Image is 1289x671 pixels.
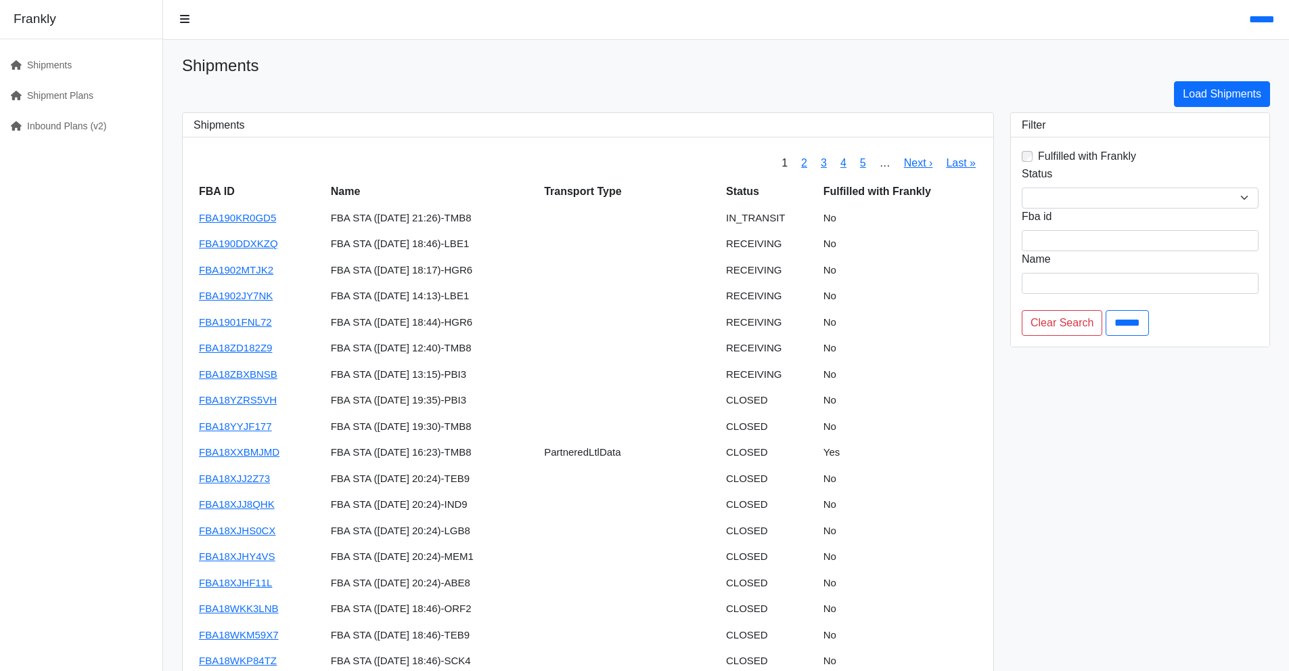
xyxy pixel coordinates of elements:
[818,544,982,570] td: No
[325,335,539,362] td: FBA STA ([DATE] 12:40)-TMB8
[325,492,539,518] td: FBA STA ([DATE] 20:24)-IND9
[721,362,818,388] td: RECEIVING
[325,205,539,232] td: FBA STA ([DATE] 21:26)-TMB8
[818,257,982,284] td: No
[325,231,539,257] td: FBA STA ([DATE] 18:46)-LBE1
[539,439,721,466] td: PartneredLtlData
[721,205,818,232] td: IN_TRANSIT
[775,148,982,178] nav: pager
[818,178,982,205] th: Fulfilled with Frankly
[873,148,897,178] span: …
[199,342,272,353] a: FBA18ZD182Z9
[325,283,539,309] td: FBA STA ([DATE] 14:13)-LBE1
[199,420,272,432] a: FBA18YYJF177
[325,544,539,570] td: FBA STA ([DATE] 20:24)-MEM1
[818,492,982,518] td: No
[1022,310,1102,336] a: Clear Search
[199,498,275,510] a: FBA18XJJ8QHK
[182,56,1270,76] h1: Shipments
[325,178,539,205] th: Name
[818,309,982,336] td: No
[199,473,270,484] a: FBA18XJJ2Z73
[840,157,846,169] a: 4
[818,622,982,649] td: No
[199,446,279,458] a: FBA18XXBMJMD
[721,283,818,309] td: RECEIVING
[325,622,539,649] td: FBA STA ([DATE] 18:46)-TEB9
[199,577,272,588] a: FBA18XJHF11L
[539,178,721,205] th: Transport Type
[325,439,539,466] td: FBA STA ([DATE] 16:23)-TMB8
[721,309,818,336] td: RECEIVING
[775,148,794,178] span: 1
[1038,148,1136,165] label: Fulfilled with Frankly
[194,118,982,131] h3: Shipments
[818,439,982,466] td: Yes
[325,596,539,622] td: FBA STA ([DATE] 18:46)-ORF2
[860,157,866,169] a: 5
[721,596,818,622] td: CLOSED
[199,316,272,328] a: FBA1901FNL72
[325,414,539,440] td: FBA STA ([DATE] 19:30)-TMB8
[199,264,273,276] a: FBA1902MTJK2
[721,414,818,440] td: CLOSED
[199,394,277,406] a: FBA18YZRS5VH
[721,335,818,362] td: RECEIVING
[194,178,325,205] th: FBA ID
[818,362,982,388] td: No
[721,178,818,205] th: Status
[721,387,818,414] td: CLOSED
[325,387,539,414] td: FBA STA ([DATE] 19:35)-PBI3
[1022,209,1051,225] label: Fba id
[721,622,818,649] td: CLOSED
[818,596,982,622] td: No
[325,257,539,284] td: FBA STA ([DATE] 18:17)-HGR6
[199,290,273,301] a: FBA1902JY7NK
[325,309,539,336] td: FBA STA ([DATE] 18:44)-HGR6
[199,525,275,536] a: FBA18XJHS0CX
[199,629,279,641] a: FBA18WKM59X7
[721,544,818,570] td: CLOSED
[1022,118,1259,131] h3: Filter
[199,368,277,380] a: FBA18ZBXBNSB
[801,157,807,169] a: 2
[721,466,818,492] td: CLOSED
[818,335,982,362] td: No
[721,518,818,544] td: CLOSED
[818,414,982,440] td: No
[721,231,818,257] td: RECEIVING
[818,570,982,597] td: No
[325,362,539,388] td: FBA STA ([DATE] 13:15)-PBI3
[199,238,278,249] a: FBA190DDXKZQ
[1174,81,1270,107] a: Load Shipments
[199,550,275,562] a: FBA18XJHY4VS
[821,157,827,169] a: 3
[325,466,539,492] td: FBA STA ([DATE] 20:24)-TEB9
[1022,166,1052,182] label: Status
[721,570,818,597] td: CLOSED
[325,570,539,597] td: FBA STA ([DATE] 20:24)-ABE8
[1022,251,1051,267] label: Name
[818,518,982,544] td: No
[818,387,982,414] td: No
[818,466,982,492] td: No
[199,212,276,223] a: FBA190KR0GD5
[199,655,277,666] a: FBA18WKP84TZ
[199,603,279,614] a: FBA18WKK3LNB
[818,283,982,309] td: No
[946,157,976,169] a: Last »
[721,257,818,284] td: RECEIVING
[904,157,933,169] a: Next ›
[818,231,982,257] td: No
[721,492,818,518] td: CLOSED
[818,205,982,232] td: No
[721,439,818,466] td: CLOSED
[325,518,539,544] td: FBA STA ([DATE] 20:24)-LGB8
